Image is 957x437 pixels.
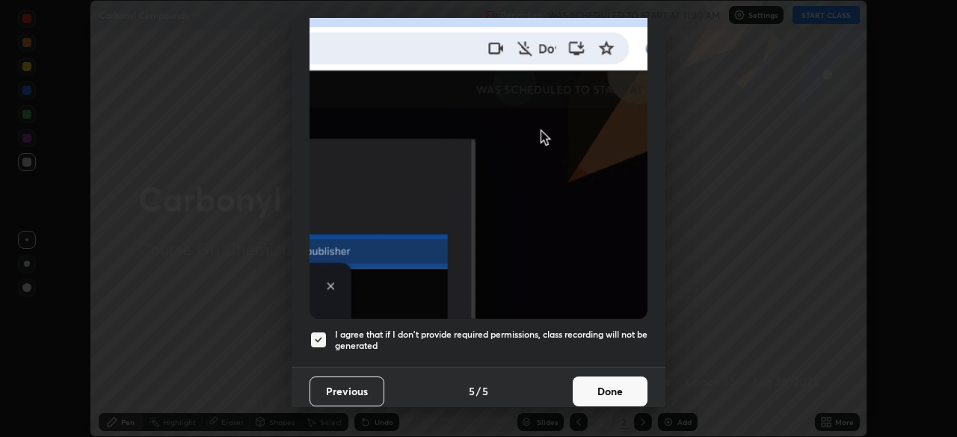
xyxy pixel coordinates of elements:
[482,383,488,399] h4: 5
[335,329,647,352] h5: I agree that if I don't provide required permissions, class recording will not be generated
[573,376,647,406] button: Done
[469,383,475,399] h4: 5
[310,376,384,406] button: Previous
[476,383,481,399] h4: /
